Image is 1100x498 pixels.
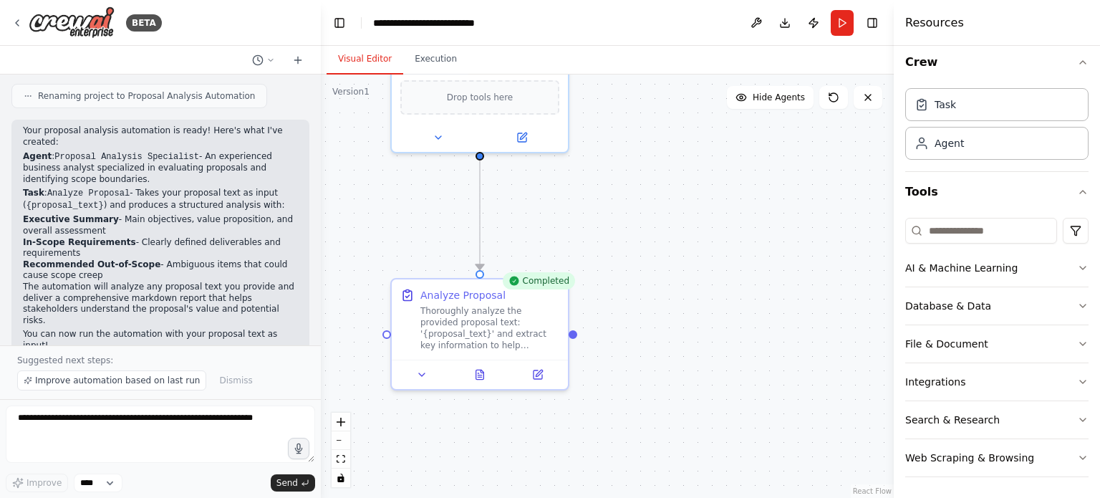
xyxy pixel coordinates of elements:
[23,259,160,269] strong: Recommended Out-of-Scope
[905,172,1089,212] button: Tools
[219,375,252,386] span: Dismiss
[23,151,52,161] strong: Agent
[23,188,44,198] strong: Task
[35,375,200,386] span: Improve automation based on last run
[23,214,119,224] strong: Executive Summary
[905,325,1089,363] button: File & Document
[753,92,805,103] span: Hide Agents
[286,52,309,69] button: Start a new chat
[23,259,298,282] li: - Ambiguous items that could cause scope creep
[473,159,487,269] g: Edge from fff9011c-2ae6-4376-abf9-4c4a5148abf8 to 577ab3c6-d9b8-4fa0-9aec-a8a68c503172
[23,237,136,247] strong: In-Scope Requirements
[329,13,349,33] button: Hide left sidebar
[420,305,559,351] div: Thoroughly analyze the provided proposal text: '{proposal_text}' and extract key information to h...
[905,212,1089,489] div: Tools
[6,474,68,492] button: Improve
[332,413,350,487] div: React Flow controls
[905,42,1089,82] button: Crew
[26,477,62,489] span: Improve
[332,413,350,431] button: zoom in
[332,431,350,450] button: zoom out
[29,6,115,39] img: Logo
[420,288,506,302] div: Analyze Proposal
[905,82,1089,171] div: Crew
[905,287,1089,325] button: Database & Data
[403,44,468,75] button: Execution
[17,355,304,366] p: Suggested next steps:
[503,272,575,289] div: Completed
[332,86,370,97] div: Version 1
[447,90,513,105] span: Drop tools here
[288,438,309,459] button: Click to speak your automation idea
[905,249,1089,287] button: AI & Machine Learning
[38,90,255,102] span: Renaming project to Proposal Analysis Automation
[23,125,298,148] p: Your proposal analysis automation is ready! Here's what I've created:
[276,477,298,489] span: Send
[47,188,130,198] code: Analyze Proposal
[23,214,298,236] li: - Main objectives, value proposition, and overall assessment
[481,129,562,146] button: Open in side panel
[23,282,298,326] p: The automation will analyze any proposal text you provide and deliver a comprehensive markdown re...
[332,469,350,487] button: toggle interactivity
[246,52,281,69] button: Switch to previous chat
[212,370,259,391] button: Dismiss
[373,16,509,30] nav: breadcrumb
[862,13,882,33] button: Hide right sidebar
[450,366,511,383] button: View output
[513,366,562,383] button: Open in side panel
[54,152,199,162] code: Proposal Analysis Specialist
[126,14,162,32] div: BETA
[390,278,569,391] div: CompletedAnalyze ProposalThoroughly analyze the provided proposal text: '{proposal_text}' and ext...
[905,401,1089,439] button: Search & Research
[905,14,964,32] h4: Resources
[23,188,298,211] p: : - Takes your proposal text as input ( ) and produces a structured analysis with:
[905,439,1089,477] button: Web Scraping & Browsing
[327,44,403,75] button: Visual Editor
[935,136,964,150] div: Agent
[17,370,206,391] button: Improve automation based on last run
[271,474,315,492] button: Send
[23,151,298,186] p: : - An experienced business analyst specialized in evaluating proposals and identifying scope bou...
[727,86,814,109] button: Hide Agents
[935,97,956,112] div: Task
[26,201,104,211] code: {proposal_text}
[23,237,298,259] li: - Clearly defined deliverables and requirements
[332,450,350,469] button: fit view
[23,329,298,351] p: You can now run the automation with your proposal text as input!
[853,487,892,495] a: React Flow attribution
[905,363,1089,401] button: Integrations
